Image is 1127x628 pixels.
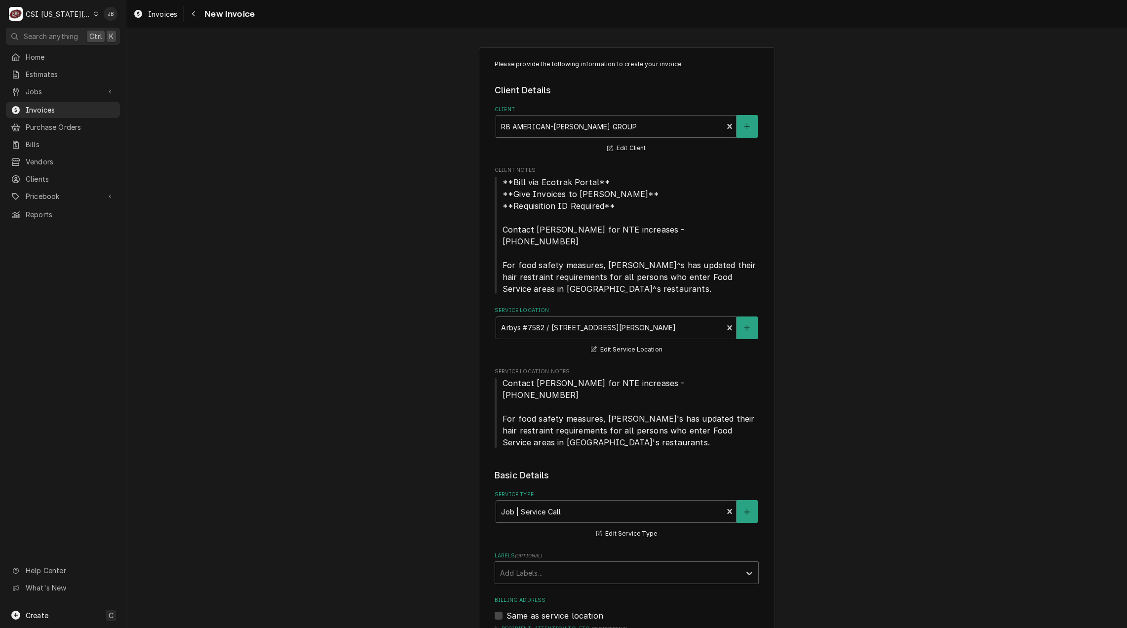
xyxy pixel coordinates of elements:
span: Jobs [26,86,100,97]
a: Clients [6,171,120,187]
span: What's New [26,583,114,593]
a: Invoices [6,102,120,118]
span: Vendors [26,157,115,167]
p: Please provide the following information to create your invoice: [495,60,759,69]
svg: Create New Location [744,324,750,331]
button: Edit Service Type [595,528,659,540]
label: Labels [495,552,759,560]
a: Estimates [6,66,120,82]
span: **Bill via Ecotrak Portal** **Give Invoices to [PERSON_NAME]** **Requisition ID Required** Contac... [503,177,759,294]
div: Client Notes [495,166,759,294]
a: Bills [6,136,120,153]
span: Invoices [148,9,177,19]
button: Create New Client [737,115,757,138]
svg: Create New Service [744,509,750,515]
a: Go to Help Center [6,562,120,579]
button: Edit Service Location [589,344,664,356]
span: Ctrl [89,31,102,41]
a: Go to Pricebook [6,188,120,204]
div: Labels [495,552,759,584]
span: Home [26,52,115,62]
div: Service Type [495,491,759,540]
label: Billing Address [495,596,759,604]
div: CSI [US_STATE][GEOGRAPHIC_DATA] [26,9,91,19]
span: K [109,31,114,41]
span: Client Notes [495,166,759,174]
span: Contact [PERSON_NAME] for NTE increases - [PHONE_NUMBER] For food safety measures, [PERSON_NAME]'... [503,378,757,447]
button: Search anythingCtrlK [6,28,120,45]
span: Invoices [26,105,115,115]
a: Invoices [129,6,181,22]
a: Reports [6,206,120,223]
div: Joshua Bennett's Avatar [104,7,117,21]
span: Pricebook [26,191,100,201]
div: C [9,7,23,21]
div: Client [495,106,759,155]
button: Create New Service [737,500,757,523]
label: Same as service location [506,610,603,622]
span: ( optional ) [515,553,543,558]
span: Client Notes [495,176,759,295]
button: Navigate back [186,6,201,22]
button: Edit Client [606,142,647,155]
div: Service Location Notes [495,368,759,448]
div: Service Location [495,307,759,355]
span: Clients [26,174,115,184]
a: Go to Jobs [6,83,120,100]
a: Home [6,49,120,65]
legend: Basic Details [495,469,759,482]
span: C [109,610,114,621]
label: Service Type [495,491,759,499]
svg: Create New Client [744,123,750,130]
span: Reports [26,209,115,220]
span: New Invoice [201,7,255,21]
button: Create New Location [737,316,757,339]
div: CSI Kansas City's Avatar [9,7,23,21]
span: Help Center [26,565,114,576]
label: Client [495,106,759,114]
span: Search anything [24,31,78,41]
div: JB [104,7,117,21]
span: Create [26,611,48,620]
label: Service Location [495,307,759,314]
span: Bills [26,139,115,150]
span: Estimates [26,69,115,79]
a: Go to What's New [6,580,120,596]
span: Purchase Orders [26,122,115,132]
a: Vendors [6,154,120,170]
span: Service Location Notes [495,377,759,448]
span: Service Location Notes [495,368,759,376]
a: Purchase Orders [6,119,120,135]
legend: Client Details [495,84,759,97]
